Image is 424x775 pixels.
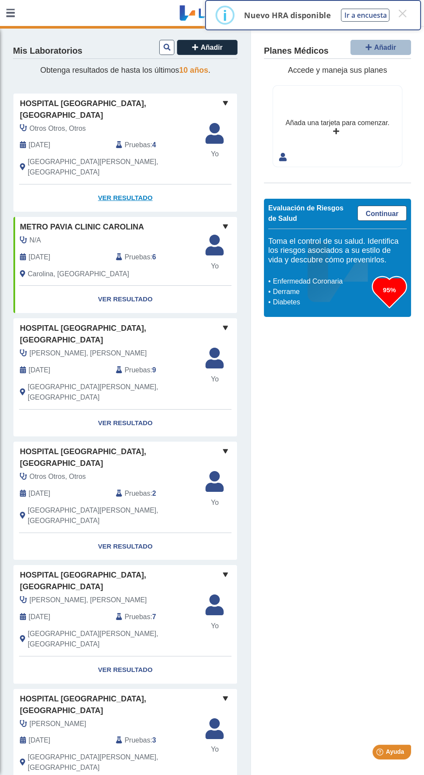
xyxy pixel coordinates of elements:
[152,736,156,744] b: 3
[29,252,50,262] span: 2025-06-07
[109,612,206,622] div: :
[29,365,50,375] span: 2025-07-16
[20,693,220,717] span: Hospital [GEOGRAPHIC_DATA], [GEOGRAPHIC_DATA]
[109,735,206,746] div: :
[357,206,407,221] a: Continuar
[20,221,144,233] span: Metro Pavia Clinic Carolina
[28,157,199,178] span: San Juan, PR
[177,40,238,55] button: Añadir
[28,505,199,526] span: San Juan, PR
[200,374,229,384] span: Yo
[109,140,206,150] div: :
[29,471,86,482] span: Otros Otros, Otros
[350,40,411,55] button: Añadir
[13,533,237,560] a: Ver Resultado
[200,497,229,508] span: Yo
[152,490,156,497] b: 2
[223,7,227,23] div: i
[372,284,407,295] h3: 95%
[152,253,156,261] b: 6
[29,123,86,134] span: Otros Otros, Otros
[13,286,237,313] a: Ver Resultado
[29,719,86,729] span: Guzman Bosch, Lily
[20,98,220,121] span: Hospital [GEOGRAPHIC_DATA], [GEOGRAPHIC_DATA]
[366,210,398,217] span: Continuar
[20,323,220,346] span: Hospital [GEOGRAPHIC_DATA], [GEOGRAPHIC_DATA]
[29,612,50,622] span: 2025-03-08
[268,237,407,265] h5: Toma el control de su salud. Identifica los riesgos asociados a su estilo de vida y descubre cómo...
[125,252,150,262] span: Pruebas
[28,269,129,279] span: Carolina, PR
[13,410,237,437] a: Ver Resultado
[286,118,389,128] div: Añada una tarjeta para comenzar.
[20,446,220,469] span: Hospital [GEOGRAPHIC_DATA], [GEOGRAPHIC_DATA]
[109,365,206,375] div: :
[125,735,150,746] span: Pruebas
[244,10,331,20] p: Nuevo HRA disponible
[29,348,147,358] span: Santos Quinones, Ana
[13,46,82,56] h4: Mis Laboratorios
[341,9,389,22] button: Ir a encuesta
[40,66,210,74] span: Obtenga resultados de hasta los últimos .
[374,44,396,51] span: Añadir
[200,621,229,631] span: Yo
[109,488,206,499] div: :
[109,252,206,262] div: :
[270,297,372,307] li: Diabetes
[29,140,50,150] span: 2025-08-19
[29,488,50,499] span: 2025-04-30
[28,382,199,403] span: San Juan, PR
[20,569,220,593] span: Hospital [GEOGRAPHIC_DATA], [GEOGRAPHIC_DATA]
[125,365,150,375] span: Pruebas
[270,287,372,297] li: Derrame
[28,752,199,773] span: San Juan, PR
[347,741,414,765] iframe: Help widget launcher
[152,366,156,374] b: 9
[288,66,387,74] span: Accede y maneja sus planes
[200,261,229,271] span: Yo
[125,612,150,622] span: Pruebas
[200,149,229,159] span: Yo
[270,276,372,287] li: Enfermedad Coronaria
[29,735,50,746] span: 2025-03-01
[268,204,344,222] span: Evaluación de Riesgos de Salud
[201,44,223,51] span: Añadir
[264,46,328,56] h4: Planes Médicos
[125,488,150,499] span: Pruebas
[395,6,410,21] button: Close this dialog
[13,184,237,212] a: Ver Resultado
[13,656,237,684] a: Ver Resultado
[125,140,150,150] span: Pruebas
[29,595,147,605] span: Santos Quinones, Ana
[152,141,156,149] b: 4
[200,744,229,755] span: Yo
[152,613,156,620] b: 7
[29,235,41,245] span: N/A
[28,629,199,649] span: San Juan, PR
[179,66,208,74] span: 10 años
